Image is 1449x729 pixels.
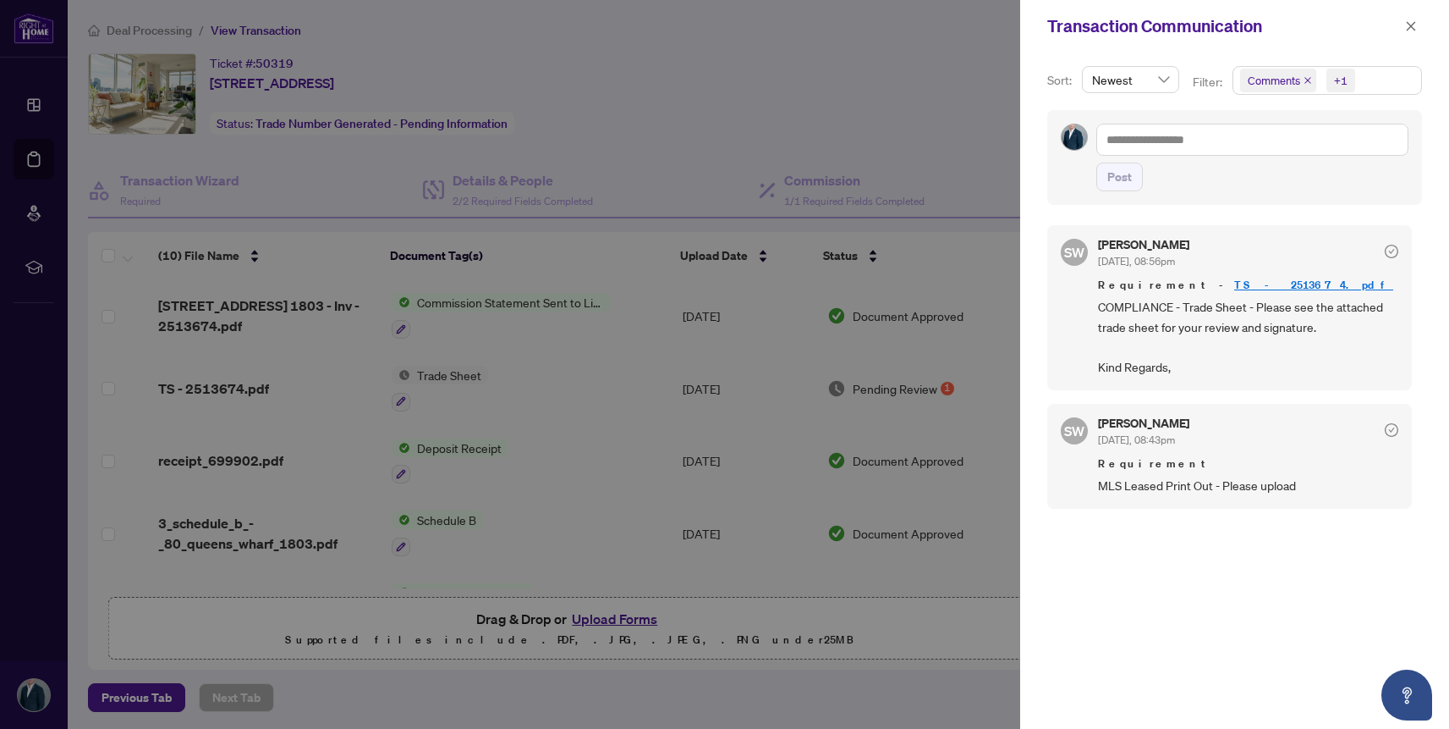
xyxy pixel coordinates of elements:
span: Comments [1248,72,1300,89]
span: Newest [1092,67,1169,92]
button: Open asap [1381,670,1432,721]
span: check-circle [1385,423,1398,437]
span: MLS Leased Print Out - Please upload [1098,476,1398,495]
span: close [1405,20,1417,32]
span: [DATE], 08:43pm [1098,434,1175,446]
button: Post [1096,163,1143,191]
span: SW [1064,242,1085,263]
h5: [PERSON_NAME] [1098,417,1189,429]
div: +1 [1334,72,1347,89]
img: Profile Icon [1062,124,1087,150]
span: Comments [1240,69,1316,92]
span: Requirement [1098,456,1398,472]
a: TS - 2513674.pdf [1234,278,1393,292]
p: Sort: [1047,71,1075,90]
span: SW [1064,420,1085,441]
span: close [1304,76,1312,85]
span: check-circle [1385,245,1398,258]
span: [DATE], 08:56pm [1098,255,1175,268]
h5: [PERSON_NAME] [1098,239,1189,251]
span: COMPLIANCE - Trade Sheet - Please see the attached trade sheet for your review and signature. Kin... [1098,297,1398,377]
div: Transaction Communication [1047,14,1400,39]
span: Requirement - [1098,277,1398,294]
p: Filter: [1193,73,1225,91]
